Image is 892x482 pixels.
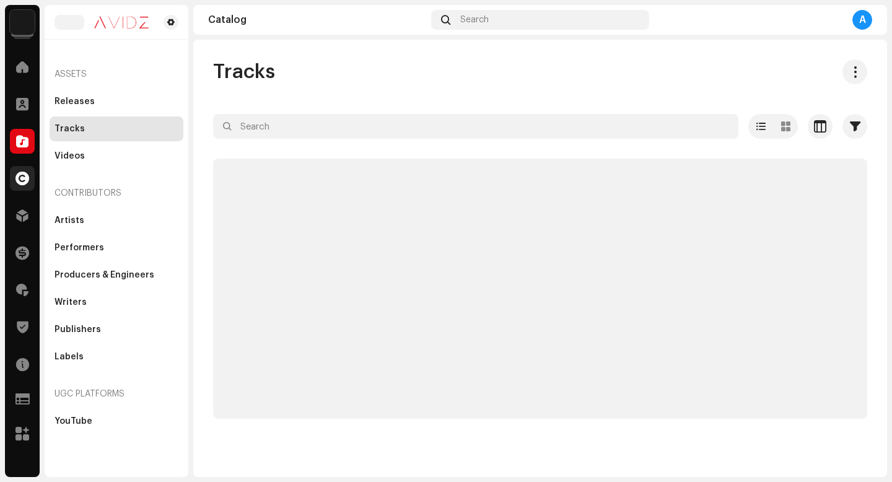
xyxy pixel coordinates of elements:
[50,379,183,409] re-a-nav-header: UGC Platforms
[50,59,183,89] re-a-nav-header: Assets
[55,151,85,161] div: Videos
[50,263,183,287] re-m-nav-item: Producers & Engineers
[852,10,872,30] div: A
[50,178,183,208] re-a-nav-header: Contributors
[55,270,154,280] div: Producers & Engineers
[55,243,104,253] div: Performers
[10,10,35,35] img: 10d72f0b-d06a-424f-aeaa-9c9f537e57b6
[50,317,183,342] re-m-nav-item: Publishers
[50,344,183,369] re-m-nav-item: Labels
[55,416,92,426] div: YouTube
[208,15,426,25] div: Catalog
[50,208,183,233] re-m-nav-item: Artists
[50,116,183,141] re-m-nav-item: Tracks
[213,59,275,84] span: Tracks
[55,97,95,107] div: Releases
[50,235,183,260] re-m-nav-item: Performers
[55,216,84,226] div: Artists
[84,15,159,30] img: 0c631eef-60b6-411a-a233-6856366a70de
[460,15,489,25] span: Search
[50,144,183,169] re-m-nav-item: Videos
[55,352,84,362] div: Labels
[55,297,87,307] div: Writers
[50,409,183,434] re-m-nav-item: YouTube
[50,89,183,114] re-m-nav-item: Releases
[55,325,101,335] div: Publishers
[213,114,738,139] input: Search
[55,124,85,134] div: Tracks
[50,290,183,315] re-m-nav-item: Writers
